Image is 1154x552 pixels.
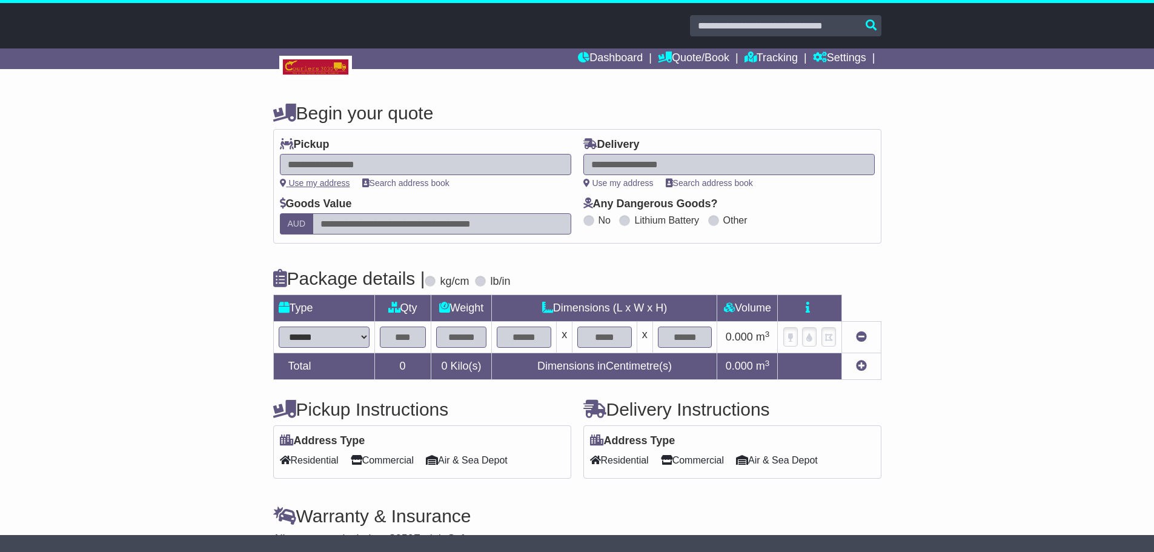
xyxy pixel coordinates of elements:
[856,360,867,372] a: Add new item
[431,353,492,380] td: Kilo(s)
[666,178,753,188] a: Search address book
[273,399,571,419] h4: Pickup Instructions
[280,213,314,234] label: AUD
[583,178,654,188] a: Use my address
[583,198,718,211] label: Any Dangerous Goods?
[661,451,724,470] span: Commercial
[723,214,748,226] label: Other
[583,399,881,419] h4: Delivery Instructions
[492,295,717,322] td: Dimensions (L x W x H)
[490,275,510,288] label: lb/in
[599,214,611,226] label: No
[273,295,374,322] td: Type
[426,451,508,470] span: Air & Sea Depot
[492,353,717,380] td: Dimensions in Centimetre(s)
[351,451,414,470] span: Commercial
[590,434,675,448] label: Address Type
[374,295,431,322] td: Qty
[273,353,374,380] td: Total
[396,533,414,545] span: 250
[765,359,770,368] sup: 3
[273,533,881,546] div: All our quotes include a $ FreightSafe warranty.
[637,322,652,353] td: x
[756,331,770,343] span: m
[273,103,881,123] h4: Begin your quote
[280,138,330,151] label: Pickup
[658,48,729,69] a: Quote/Book
[813,48,866,69] a: Settings
[765,330,770,339] sup: 3
[578,48,643,69] a: Dashboard
[374,353,431,380] td: 0
[280,451,339,470] span: Residential
[280,178,350,188] a: Use my address
[717,295,778,322] td: Volume
[756,360,770,372] span: m
[273,506,881,526] h4: Warranty & Insurance
[441,360,447,372] span: 0
[856,331,867,343] a: Remove this item
[557,322,572,353] td: x
[744,48,798,69] a: Tracking
[280,434,365,448] label: Address Type
[280,198,352,211] label: Goods Value
[726,360,753,372] span: 0.000
[634,214,699,226] label: Lithium Battery
[736,451,818,470] span: Air & Sea Depot
[431,295,492,322] td: Weight
[440,275,469,288] label: kg/cm
[726,331,753,343] span: 0.000
[273,268,425,288] h4: Package details |
[362,178,449,188] a: Search address book
[590,451,649,470] span: Residential
[583,138,640,151] label: Delivery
